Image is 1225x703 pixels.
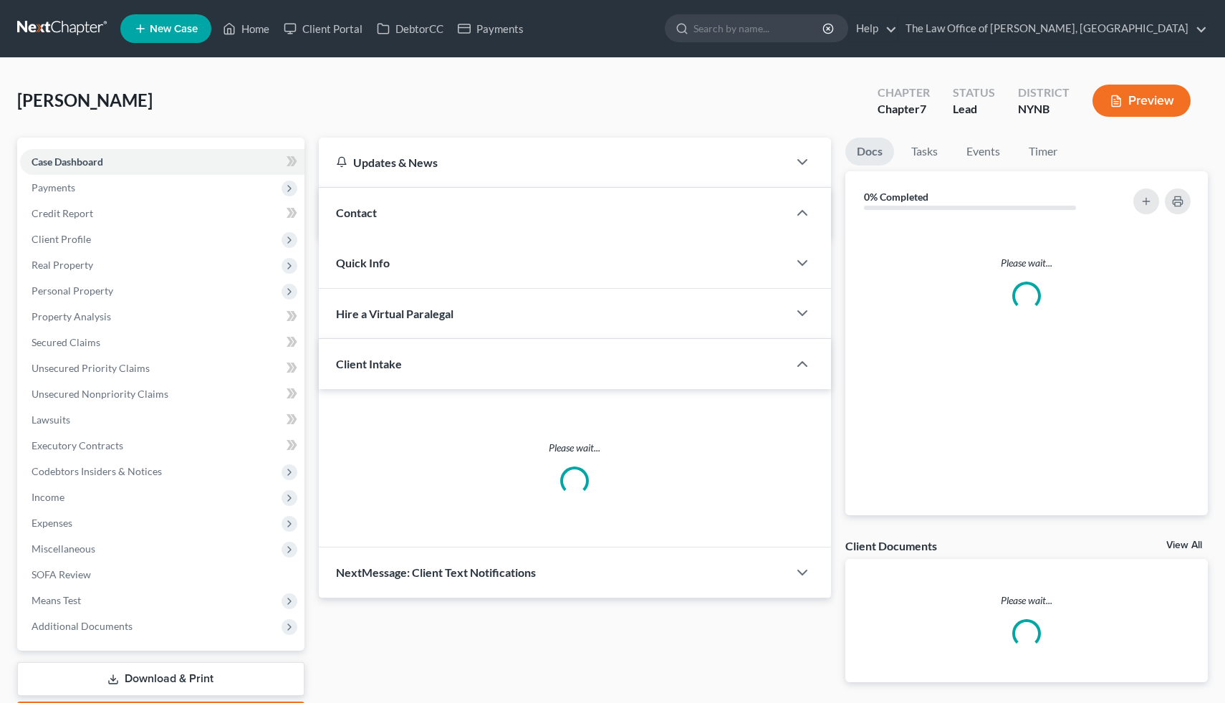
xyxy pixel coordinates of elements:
[900,138,949,166] a: Tasks
[845,593,1208,608] p: Please wait...
[32,284,113,297] span: Personal Property
[370,16,451,42] a: DebtorCC
[32,620,133,632] span: Additional Documents
[20,381,304,407] a: Unsecured Nonpriority Claims
[693,15,825,42] input: Search by name...
[451,16,531,42] a: Payments
[336,565,536,579] span: NextMessage: Client Text Notifications
[336,155,772,170] div: Updates & News
[20,330,304,355] a: Secured Claims
[953,101,995,118] div: Lead
[277,16,370,42] a: Client Portal
[955,138,1012,166] a: Events
[32,156,103,168] span: Case Dashboard
[20,149,304,175] a: Case Dashboard
[920,102,926,115] span: 7
[32,181,75,193] span: Payments
[845,538,937,553] div: Client Documents
[336,206,377,219] span: Contact
[1017,138,1069,166] a: Timer
[17,90,153,110] span: [PERSON_NAME]
[32,336,100,348] span: Secured Claims
[1166,540,1202,550] a: View All
[1018,85,1070,101] div: District
[845,138,894,166] a: Docs
[32,233,91,245] span: Client Profile
[32,259,93,271] span: Real Property
[20,562,304,588] a: SOFA Review
[32,517,72,529] span: Expenses
[150,24,198,34] span: New Case
[849,16,897,42] a: Help
[32,542,95,555] span: Miscellaneous
[32,465,162,477] span: Codebtors Insiders & Notices
[1092,85,1191,117] button: Preview
[878,85,930,101] div: Chapter
[32,568,91,580] span: SOFA Review
[32,388,168,400] span: Unsecured Nonpriority Claims
[857,256,1196,270] p: Please wait...
[953,85,995,101] div: Status
[1018,101,1070,118] div: NYNB
[336,307,453,320] span: Hire a Virtual Paralegal
[336,441,815,455] p: Please wait...
[336,256,390,269] span: Quick Info
[20,304,304,330] a: Property Analysis
[32,310,111,322] span: Property Analysis
[864,191,928,203] strong: 0% Completed
[32,413,70,426] span: Lawsuits
[336,357,402,370] span: Client Intake
[878,101,930,118] div: Chapter
[32,594,81,606] span: Means Test
[20,433,304,459] a: Executory Contracts
[216,16,277,42] a: Home
[32,439,123,451] span: Executory Contracts
[32,362,150,374] span: Unsecured Priority Claims
[32,491,64,503] span: Income
[32,207,93,219] span: Credit Report
[20,201,304,226] a: Credit Report
[20,407,304,433] a: Lawsuits
[20,355,304,381] a: Unsecured Priority Claims
[898,16,1207,42] a: The Law Office of [PERSON_NAME], [GEOGRAPHIC_DATA]
[17,662,304,696] a: Download & Print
